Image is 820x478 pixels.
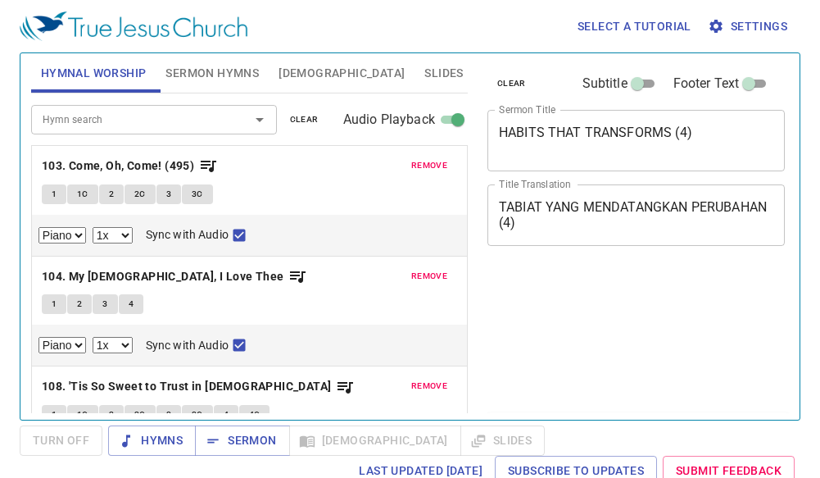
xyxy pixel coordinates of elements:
[411,379,447,394] span: remove
[121,430,183,451] span: Hymns
[20,11,247,41] img: True Jesus Church
[401,376,457,396] button: remove
[582,74,627,93] span: Subtitle
[499,125,773,156] textarea: HABITS THAT TRANSFORMS (4)
[134,187,146,202] span: 2C
[67,184,98,204] button: 1C
[156,405,181,425] button: 3
[411,158,447,173] span: remove
[182,184,213,204] button: 3C
[673,74,740,93] span: Footer Text
[578,16,691,37] span: Select a tutorial
[249,407,260,422] span: 4C
[42,294,66,314] button: 1
[77,297,82,312] span: 2
[52,407,57,422] span: 1
[411,269,447,284] span: remove
[102,297,107,312] span: 3
[711,16,787,37] span: Settings
[134,407,146,422] span: 2C
[99,184,124,204] button: 2
[280,110,328,130] button: clear
[166,187,171,202] span: 3
[224,407,229,422] span: 4
[109,407,114,422] span: 2
[52,297,57,312] span: 1
[42,266,307,287] button: 104. My [DEMOGRAPHIC_DATA], I Love Thee
[214,405,238,425] button: 4
[343,110,435,130] span: Audio Playback
[67,405,98,425] button: 1C
[146,337,229,354] span: Sync with Audio
[165,63,259,84] span: Sermon Hymns
[77,187,88,202] span: 1C
[182,405,213,425] button: 3C
[93,227,133,244] select: Playback Rate
[481,263,727,407] iframe: from-child
[93,337,133,353] select: Playback Rate
[39,227,86,244] select: Select Track
[42,376,355,397] button: 108. 'Tis So Sweet to Trust in [DEMOGRAPHIC_DATA]
[195,426,289,456] button: Sermon
[401,266,457,286] button: remove
[39,337,86,353] select: Select Track
[424,63,463,84] span: Slides
[125,184,156,204] button: 2C
[401,156,457,175] button: remove
[108,426,196,456] button: Hymns
[208,430,276,451] span: Sermon
[571,11,698,42] button: Select a tutorial
[166,407,171,422] span: 3
[77,407,88,422] span: 1C
[42,184,66,204] button: 1
[67,294,92,314] button: 2
[192,187,203,202] span: 3C
[497,76,526,91] span: clear
[42,156,194,176] b: 103. Come, Oh, Come! (495)
[42,156,218,176] button: 103. Come, Oh, Come! (495)
[290,112,319,127] span: clear
[52,187,57,202] span: 1
[248,108,271,131] button: Open
[119,294,143,314] button: 4
[192,407,203,422] span: 3C
[41,63,147,84] span: Hymnal Worship
[146,226,229,244] span: Sync with Audio
[42,266,284,287] b: 104. My [DEMOGRAPHIC_DATA], I Love Thee
[125,405,156,425] button: 2C
[129,297,134,312] span: 4
[42,376,332,397] b: 108. 'Tis So Sweet to Trust in [DEMOGRAPHIC_DATA]
[704,11,794,42] button: Settings
[109,187,114,202] span: 2
[42,405,66,425] button: 1
[99,405,124,425] button: 2
[487,74,536,93] button: clear
[499,199,773,230] textarea: TABIAT YANG MENDATANGKAN PERUBAHAN (4)
[93,294,117,314] button: 3
[239,405,270,425] button: 4C
[279,63,405,84] span: [DEMOGRAPHIC_DATA]
[156,184,181,204] button: 3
